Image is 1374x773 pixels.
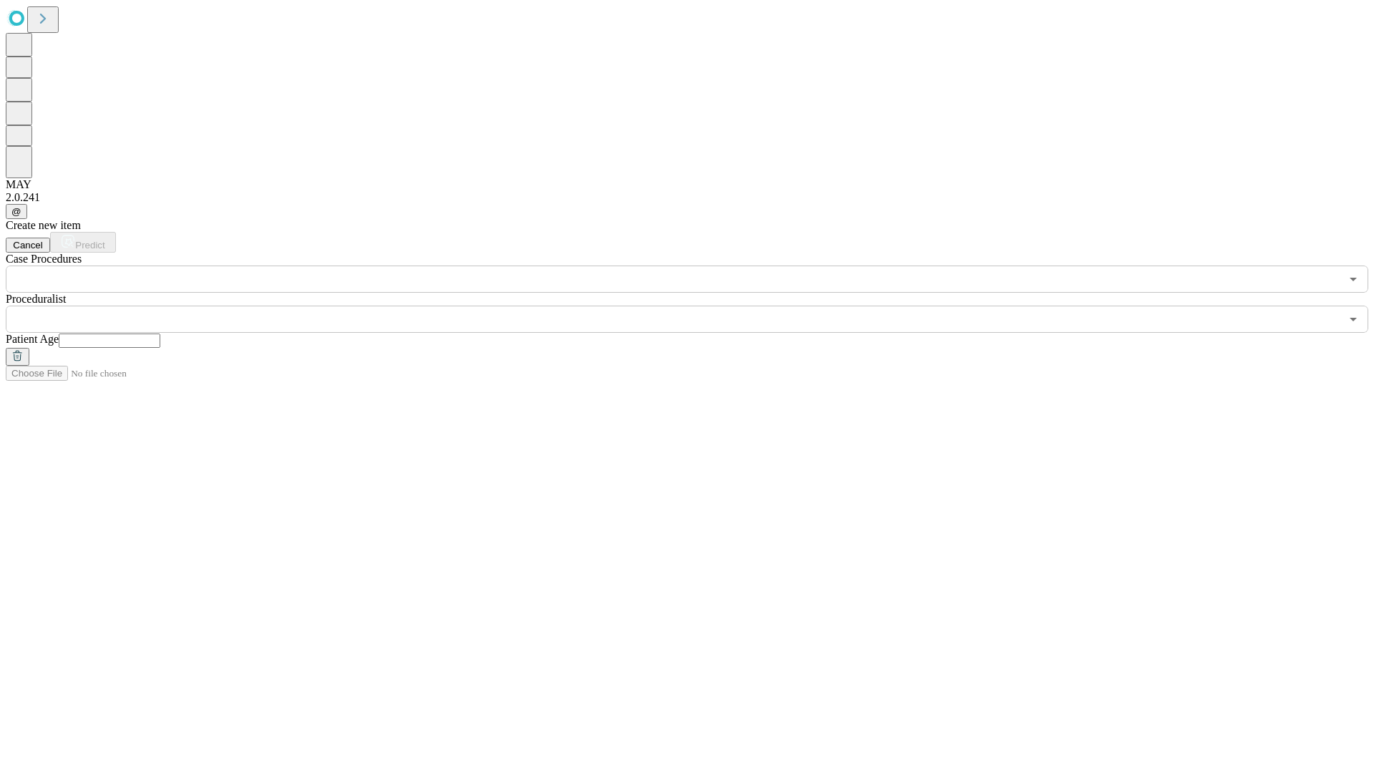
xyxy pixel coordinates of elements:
[6,253,82,265] span: Scheduled Procedure
[6,293,66,305] span: Proceduralist
[6,191,1368,204] div: 2.0.241
[11,206,21,217] span: @
[50,232,116,253] button: Predict
[75,240,104,251] span: Predict
[6,204,27,219] button: @
[6,238,50,253] button: Cancel
[1343,309,1363,329] button: Open
[6,219,81,231] span: Create new item
[6,178,1368,191] div: MAY
[6,333,59,345] span: Patient Age
[1343,269,1363,289] button: Open
[13,240,43,251] span: Cancel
